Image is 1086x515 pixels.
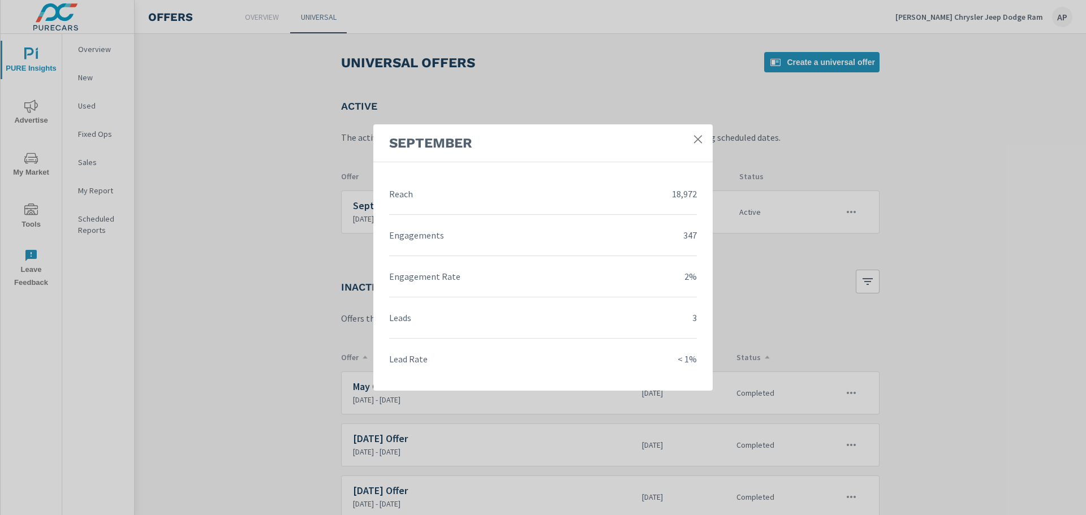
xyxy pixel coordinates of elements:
[678,352,697,366] p: < 1%
[389,187,413,201] p: Reach
[389,270,460,283] p: Engagement Rate
[389,311,411,324] p: Leads
[389,228,444,242] p: Engagements
[684,270,697,283] p: 2%
[683,228,697,242] p: 347
[389,133,683,153] h3: September
[692,311,697,324] p: 3
[389,352,428,366] p: Lead Rate
[672,187,697,201] p: 18,972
